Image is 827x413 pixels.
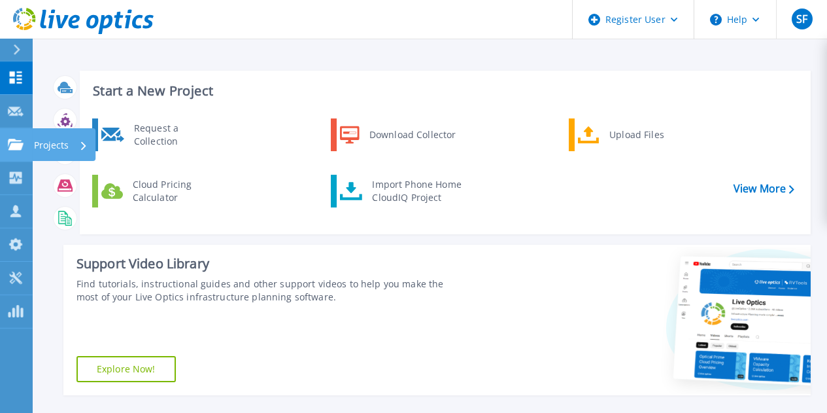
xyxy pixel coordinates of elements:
span: SF [796,14,807,24]
p: Projects [34,128,69,162]
div: Find tutorials, instructional guides and other support videos to help you make the most of your L... [76,278,465,304]
a: Request a Collection [92,118,226,151]
a: Upload Files [569,118,703,151]
a: Cloud Pricing Calculator [92,175,226,207]
div: Cloud Pricing Calculator [126,178,223,204]
a: View More [734,183,794,195]
a: Explore Now! [76,356,176,382]
div: Request a Collection [127,122,223,148]
div: Import Phone Home CloudIQ Project [365,178,467,204]
div: Support Video Library [76,255,465,272]
h3: Start a New Project [93,84,794,98]
a: Download Collector [331,118,465,151]
div: Upload Files [603,122,700,148]
div: Download Collector [363,122,462,148]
